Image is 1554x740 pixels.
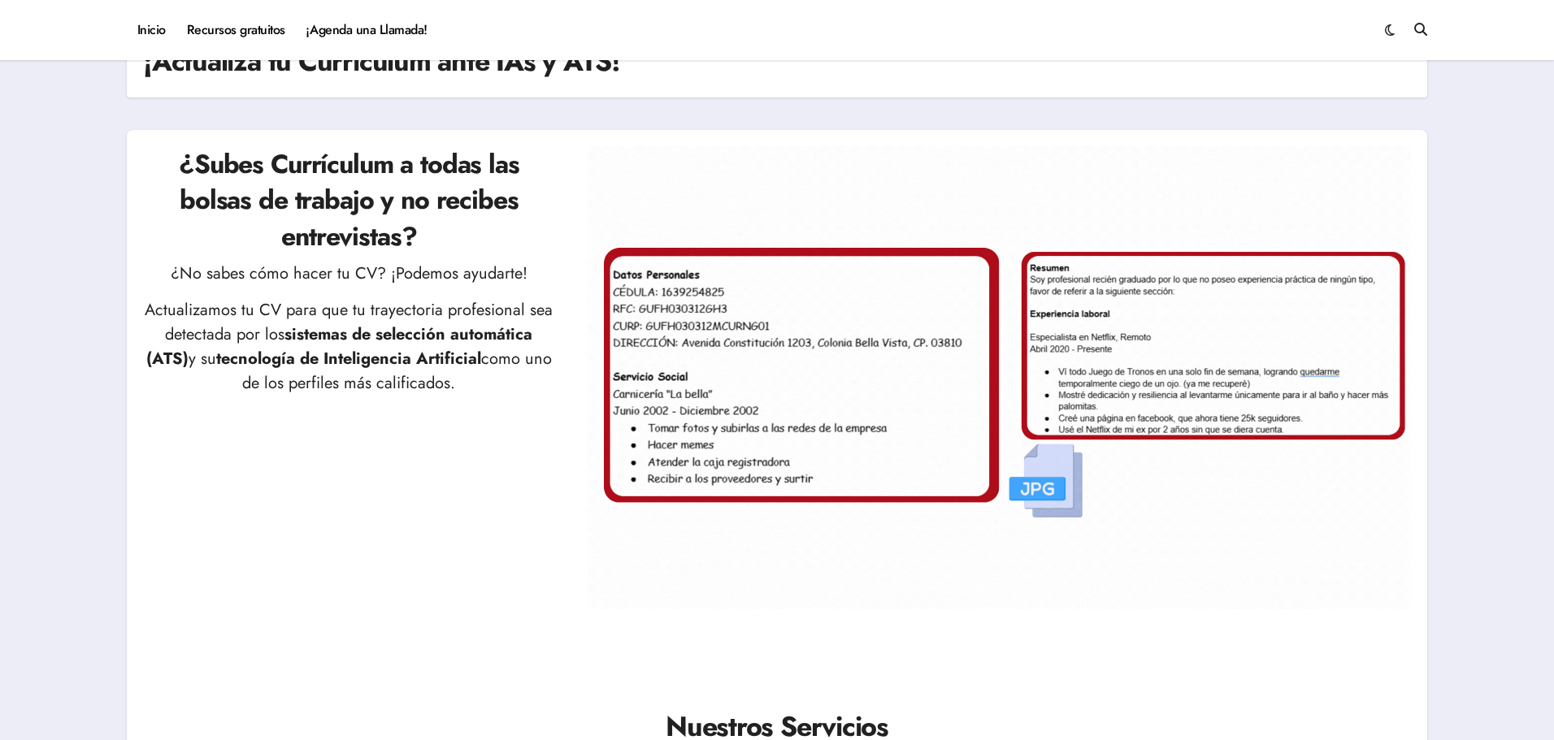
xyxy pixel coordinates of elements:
[296,8,438,52] a: ¡Agenda una Llamada!
[143,42,620,81] h1: ¡Actualiza tu Currículum ante IAs y ATS!
[216,347,481,370] strong: tecnología de Inteligencia Artificial
[127,8,176,52] a: Inicio
[143,262,555,286] p: ¿No sabes cómo hacer tu CV? ¡Podemos ayudarte!
[143,146,555,255] h2: ¿Subes Currículum a todas las bolsas de trabajo y no recibes entrevistas?
[143,298,555,396] p: Actualizamos tu CV para que tu trayectoria profesional sea detectada por los y su como uno de los...
[176,8,296,52] a: Recursos gratuitos
[146,322,533,370] strong: sistemas de selección automática (ATS)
